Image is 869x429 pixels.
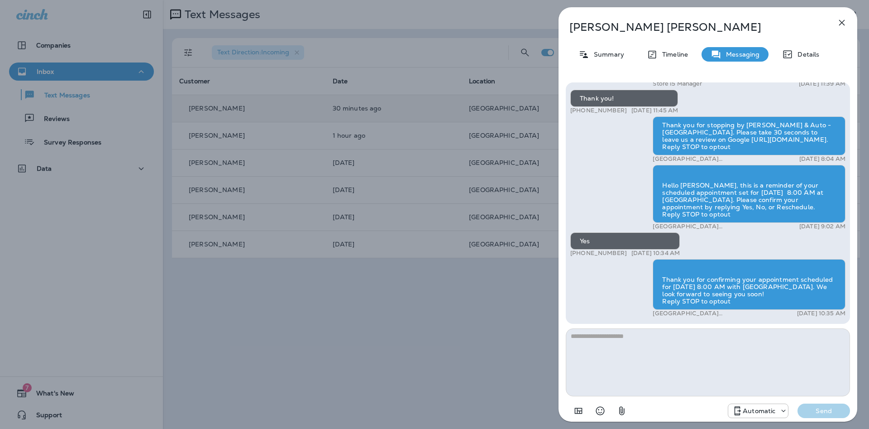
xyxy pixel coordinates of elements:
[570,249,627,256] p: [PHONE_NUMBER]
[799,79,845,86] p: [DATE] 11:39 AM
[797,310,845,317] p: [DATE] 10:35 AM
[631,249,680,256] p: [DATE] 10:34 AM
[799,222,845,229] p: [DATE] 9:02 AM
[653,79,702,86] p: Store 15 Manager
[653,258,845,310] div: Thank you for confirming your appointment scheduled for [DATE] 8:00 AM with [GEOGRAPHIC_DATA]. We...
[653,115,845,154] div: Thank you for stopping by [PERSON_NAME] & Auto - [GEOGRAPHIC_DATA]. Please take 30 seconds to lea...
[589,51,624,58] p: Summary
[570,231,680,249] div: Yes
[658,51,688,58] p: Timeline
[743,407,775,415] p: Automatic
[631,106,678,113] p: [DATE] 11:45 AM
[570,106,627,113] p: [PHONE_NUMBER]
[591,402,609,420] button: Select an emoji
[570,88,678,106] div: Thank you!
[799,154,845,161] p: [DATE] 8:04 AM
[662,169,669,176] img: twilio-download
[569,402,587,420] button: Add in a premade template
[662,264,669,271] img: twilio-download
[653,154,768,161] p: [GEOGRAPHIC_DATA] ([STREET_ADDRESS])
[653,222,768,229] p: [GEOGRAPHIC_DATA][STREET_ADDRESS] ([STREET_ADDRESS])
[569,21,816,34] p: [PERSON_NAME] [PERSON_NAME]
[653,164,845,222] div: Hello [PERSON_NAME], this is a reminder of your scheduled appointment set for [DATE] 8:00 AM at [...
[721,51,759,58] p: Messaging
[793,51,819,58] p: Details
[653,310,768,317] p: [GEOGRAPHIC_DATA][STREET_ADDRESS] ([STREET_ADDRESS])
